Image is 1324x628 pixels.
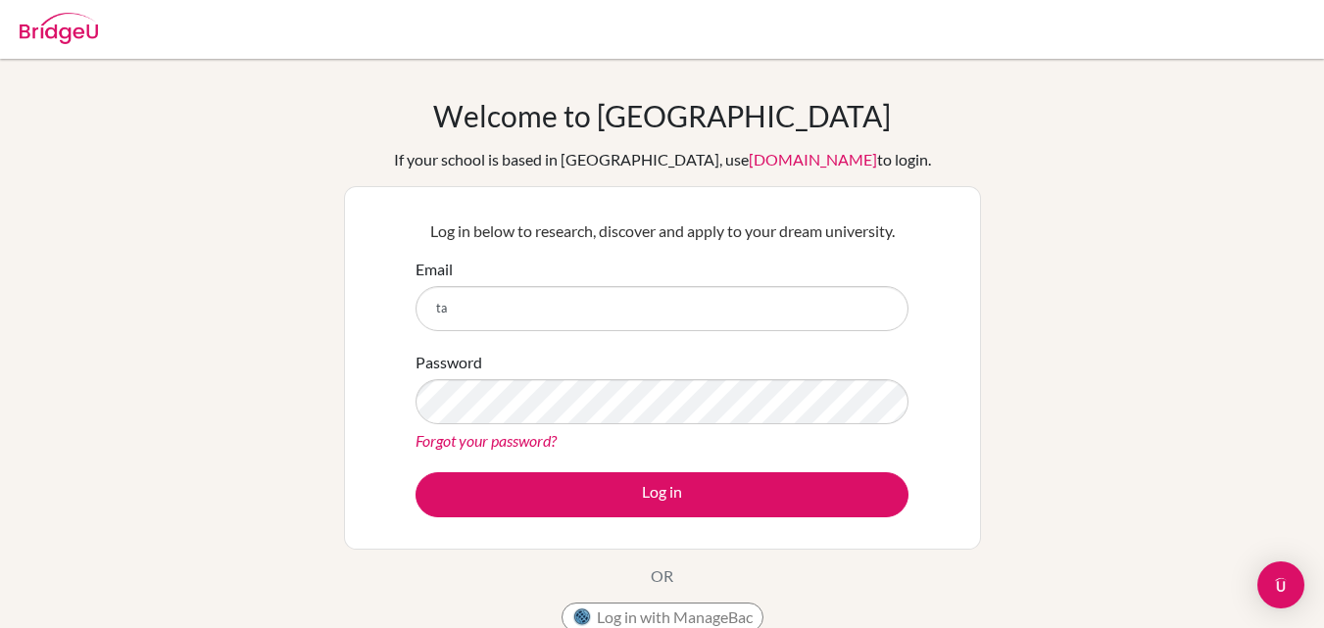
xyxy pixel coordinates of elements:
p: OR [651,564,673,588]
a: [DOMAIN_NAME] [749,150,877,169]
button: Log in [416,472,908,517]
label: Password [416,351,482,374]
a: Forgot your password? [416,431,557,450]
label: Email [416,258,453,281]
div: If your school is based in [GEOGRAPHIC_DATA], use to login. [394,148,931,171]
h1: Welcome to [GEOGRAPHIC_DATA] [433,98,891,133]
p: Log in below to research, discover and apply to your dream university. [416,219,908,243]
img: Bridge-U [20,13,98,44]
div: Open Intercom Messenger [1257,561,1304,608]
